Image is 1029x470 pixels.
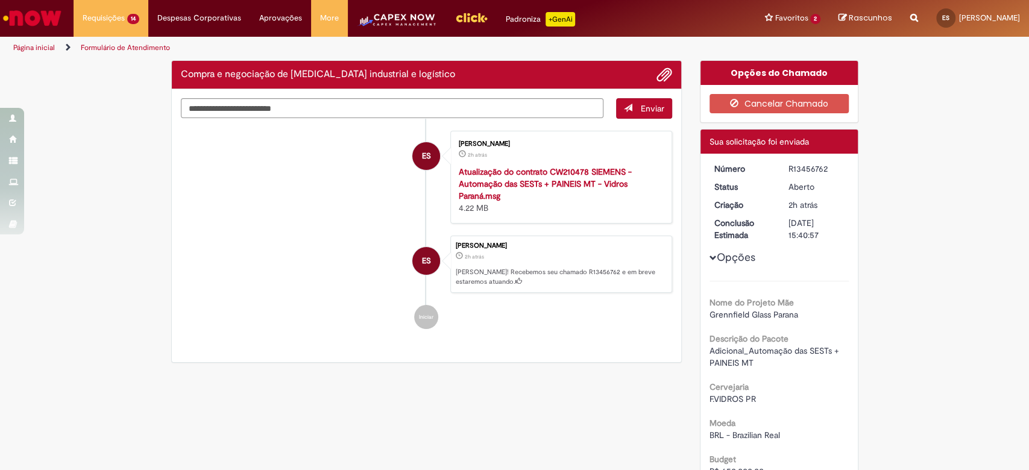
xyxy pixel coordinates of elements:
[788,199,817,210] span: 2h atrás
[710,454,736,465] b: Budget
[181,119,673,342] ul: Histórico de tíquete
[465,253,484,260] time: 28/08/2025 10:40:53
[710,381,749,392] b: Cervejaria
[616,98,672,119] button: Enviar
[641,103,664,114] span: Enviar
[468,151,487,158] span: 2h atrás
[710,393,756,404] span: F.VIDROS PR
[13,43,55,52] a: Página inicial
[412,247,440,275] div: Elisangela Damaceno Da Silva
[181,69,455,80] h2: Compra e negociação de Capex industrial e logístico Histórico de tíquete
[465,253,484,260] span: 2h atrás
[942,14,949,22] span: ES
[710,430,780,440] span: BRL - Brazilian Real
[705,163,779,175] dt: Número
[127,14,139,24] span: 14
[810,14,820,24] span: 2
[775,12,808,24] span: Favoritos
[788,217,845,241] div: [DATE] 15:40:57
[459,166,659,214] div: 4.22 MB
[705,181,779,193] dt: Status
[9,37,677,59] ul: Trilhas de página
[710,297,794,308] b: Nome do Projeto Mãe
[788,181,845,193] div: Aberto
[710,418,735,428] b: Moeda
[455,8,488,27] img: click_logo_yellow_360x200.png
[456,268,666,286] p: [PERSON_NAME]! Recebemos seu chamado R13456762 e em breve estaremos atuando.
[710,309,798,320] span: Grennfield Glass Parana
[710,136,809,147] span: Sua solicitação foi enviada
[81,43,170,52] a: Formulário de Atendimento
[422,142,431,171] span: ES
[788,199,845,211] div: 28/08/2025 10:40:53
[1,6,63,30] img: ServiceNow
[959,13,1020,23] span: [PERSON_NAME]
[705,217,779,241] dt: Conclusão Estimada
[422,246,431,275] span: ES
[700,61,858,85] div: Opções do Chamado
[459,140,659,148] div: [PERSON_NAME]
[468,151,487,158] time: 28/08/2025 10:40:32
[710,333,788,344] b: Descrição do Pacote
[157,12,241,24] span: Despesas Corporativas
[181,98,604,119] textarea: Digite sua mensagem aqui...
[710,345,842,368] span: Adicional_Automação das SESTs + PAINEIS MT
[788,163,845,175] div: R13456762
[839,13,892,24] a: Rascunhos
[656,67,672,83] button: Adicionar anexos
[456,242,666,249] div: [PERSON_NAME]
[259,12,302,24] span: Aprovações
[357,12,437,36] img: CapexLogo5.png
[459,166,632,201] a: Atualização do contrato CW210478 SIEMENS - Automação das SESTs + PAINEIS MT - Vidros Paraná.msg
[412,142,440,170] div: Elisangela Damaceno Da Silva
[849,12,892,23] span: Rascunhos
[710,94,849,113] button: Cancelar Chamado
[181,236,673,293] li: Elisangela Damaceno Da Silva
[83,12,125,24] span: Requisições
[705,199,779,211] dt: Criação
[788,199,817,210] time: 28/08/2025 10:40:53
[546,12,575,27] p: +GenAi
[506,12,575,27] div: Padroniza
[320,12,339,24] span: More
